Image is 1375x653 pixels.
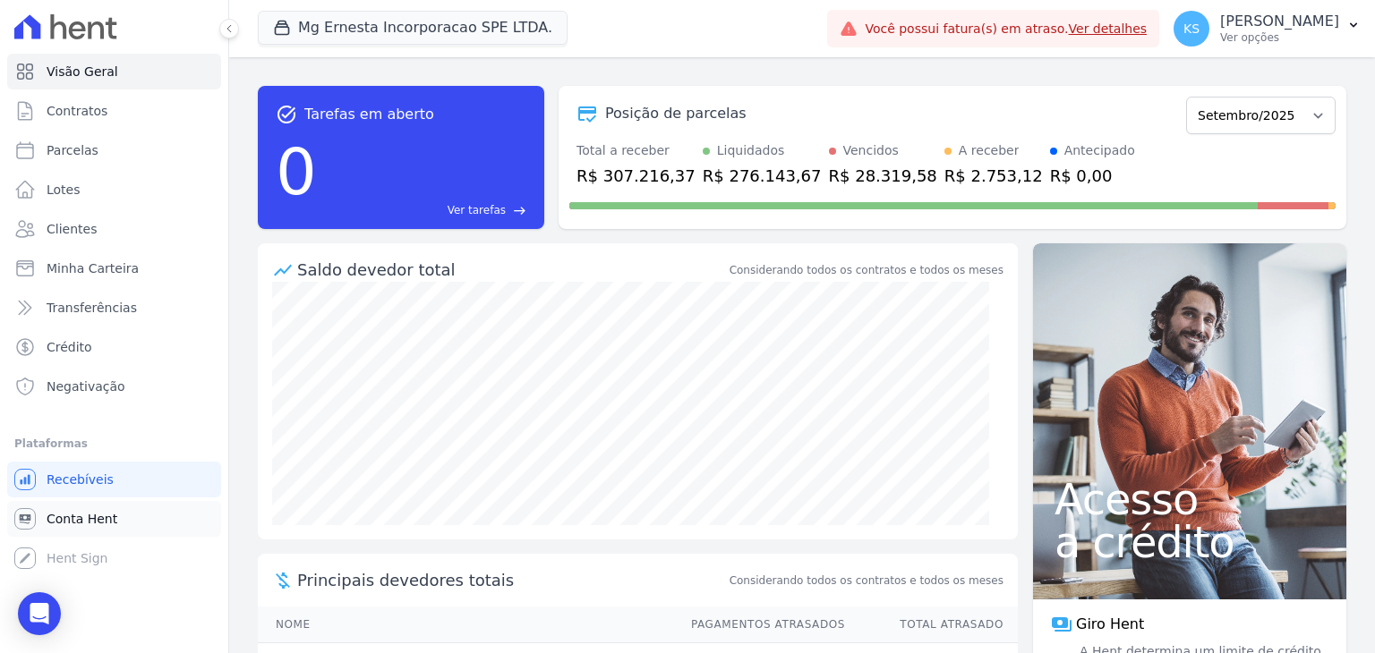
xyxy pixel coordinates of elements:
div: Posição de parcelas [605,103,747,124]
span: Tarefas em aberto [304,104,434,125]
div: Total a receber [576,141,696,160]
span: Considerando todos os contratos e todos os meses [730,572,1003,589]
span: Minha Carteira [47,259,139,277]
span: Giro Hent [1076,614,1144,635]
a: Negativação [7,369,221,404]
a: Contratos [7,93,221,129]
span: Acesso [1055,478,1325,521]
div: 0 [276,125,317,218]
div: R$ 276.143,67 [703,164,822,188]
a: Parcelas [7,132,221,168]
div: Saldo devedor total [297,258,726,282]
button: Mg Ernesta Incorporacao SPE LTDA. [258,11,568,45]
div: Liquidados [717,141,785,160]
a: Recebíveis [7,462,221,497]
a: Lotes [7,172,221,208]
a: Visão Geral [7,54,221,89]
button: KS [PERSON_NAME] Ver opções [1159,4,1375,54]
th: Total Atrasado [846,606,1018,643]
a: Transferências [7,290,221,326]
span: east [513,204,526,217]
p: Ver opções [1220,30,1339,45]
div: Considerando todos os contratos e todos os meses [730,262,1003,278]
a: Crédito [7,329,221,365]
span: KS [1183,22,1200,35]
a: Minha Carteira [7,250,221,286]
a: Ver detalhes [1069,21,1148,36]
div: Open Intercom Messenger [18,592,61,635]
span: Negativação [47,377,125,395]
div: Antecipado [1064,141,1135,160]
div: R$ 2.753,12 [944,164,1043,188]
div: R$ 28.319,58 [829,164,937,188]
a: Ver tarefas east [324,202,526,218]
span: Conta Hent [47,510,117,528]
th: Nome [258,606,674,643]
span: Transferências [47,299,137,317]
th: Pagamentos Atrasados [674,606,846,643]
a: Clientes [7,211,221,247]
div: A receber [959,141,1020,160]
span: a crédito [1055,521,1325,564]
span: Ver tarefas [448,202,506,218]
div: Vencidos [843,141,899,160]
div: R$ 0,00 [1050,164,1135,188]
span: Lotes [47,181,81,199]
span: Principais devedores totais [297,568,726,592]
p: [PERSON_NAME] [1220,13,1339,30]
div: R$ 307.216,37 [576,164,696,188]
span: Recebíveis [47,471,114,488]
span: Contratos [47,102,107,120]
span: Visão Geral [47,63,118,81]
span: Parcelas [47,141,98,159]
span: Clientes [47,220,97,238]
span: Crédito [47,338,92,356]
span: task_alt [276,104,297,125]
a: Conta Hent [7,501,221,537]
div: Plataformas [14,433,214,454]
span: Você possui fatura(s) em atraso. [865,20,1147,38]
